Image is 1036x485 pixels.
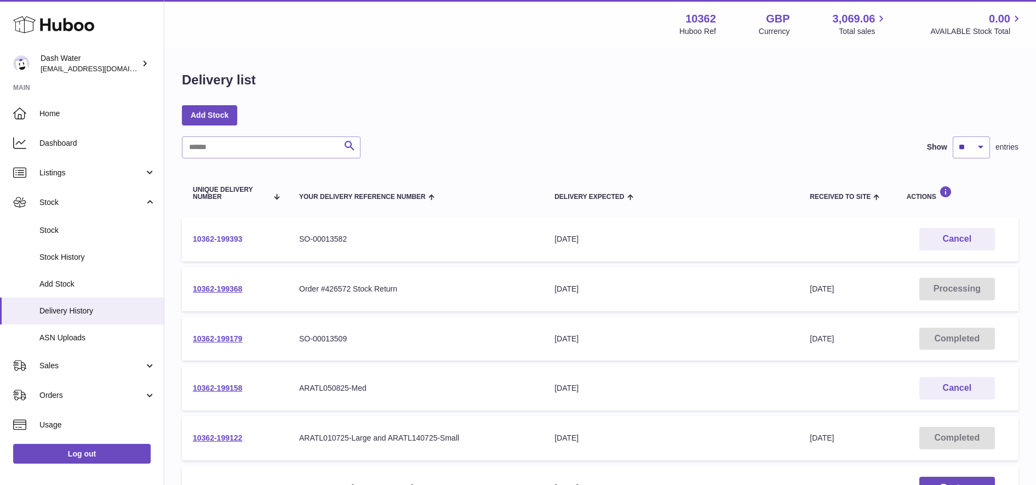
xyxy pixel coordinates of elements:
div: [DATE] [554,284,788,294]
span: Stock History [39,252,156,263]
a: 10362-199158 [193,384,242,392]
div: Order #426572 Stock Return [299,284,533,294]
span: Stock [39,197,144,208]
strong: 10362 [685,12,716,26]
a: Add Stock [182,105,237,125]
span: AVAILABLE Stock Total [930,26,1023,37]
button: Cancel [919,228,995,250]
a: 10362-199122 [193,433,242,442]
span: ASN Uploads [39,333,156,343]
span: [DATE] [810,334,834,343]
span: Received to Site [810,193,871,201]
a: 10362-199179 [193,334,242,343]
img: internalAdmin-10362@internal.huboo.com [13,55,30,72]
span: Your Delivery Reference Number [299,193,426,201]
div: Dash Water [41,53,139,74]
div: Currency [759,26,790,37]
a: Log out [13,444,151,464]
div: Huboo Ref [679,26,716,37]
div: [DATE] [554,383,788,393]
span: 0.00 [989,12,1010,26]
div: Actions [907,186,1008,201]
div: SO-00013582 [299,234,533,244]
span: Sales [39,361,144,371]
span: [DATE] [810,284,834,293]
span: 3,069.06 [833,12,875,26]
span: [DATE] [810,433,834,442]
a: 10362-199368 [193,284,242,293]
label: Show [927,142,947,152]
span: Listings [39,168,144,178]
div: ARATL050825-Med [299,383,533,393]
a: 0.00 AVAILABLE Stock Total [930,12,1023,37]
span: Home [39,109,156,119]
span: Delivery Expected [554,193,624,201]
span: entries [995,142,1018,152]
strong: GBP [766,12,789,26]
div: [DATE] [554,433,788,443]
div: ARATL010725-Large and ARATL140725-Small [299,433,533,443]
span: Stock [39,225,156,236]
span: Unique Delivery Number [193,186,268,201]
button: Cancel [919,377,995,400]
h1: Delivery list [182,71,256,89]
span: Dashboard [39,138,156,149]
span: Total sales [839,26,888,37]
span: Add Stock [39,279,156,289]
span: Delivery History [39,306,156,316]
span: Orders [39,390,144,401]
span: [EMAIL_ADDRESS][DOMAIN_NAME] [41,64,161,73]
a: 10362-199393 [193,235,242,243]
div: SO-00013509 [299,334,533,344]
div: [DATE] [554,234,788,244]
div: [DATE] [554,334,788,344]
span: Usage [39,420,156,430]
a: 3,069.06 Total sales [833,12,888,37]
